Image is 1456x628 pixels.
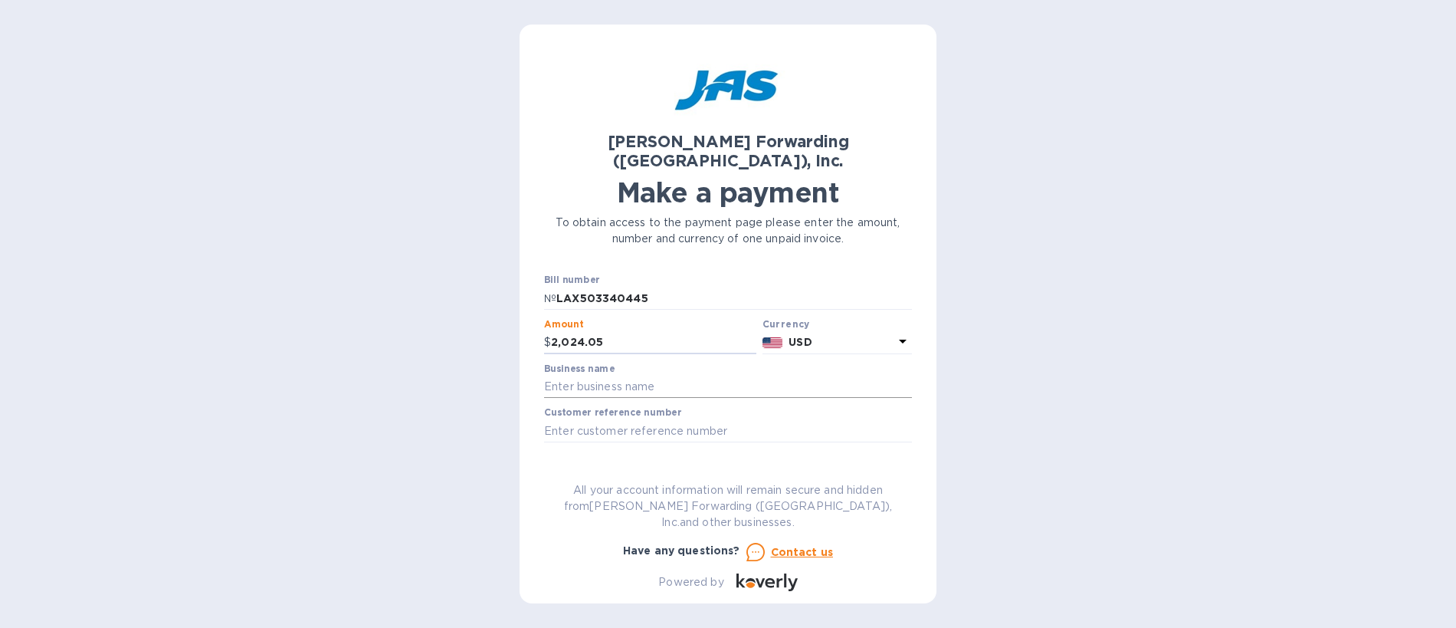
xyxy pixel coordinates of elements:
p: All your account information will remain secure and hidden from [PERSON_NAME] Forwarding ([GEOGRA... [544,482,912,531]
u: Contact us [771,546,834,558]
b: USD [789,336,812,348]
input: Enter business name [544,376,912,399]
b: Have any questions? [623,544,740,557]
label: Customer reference number [544,409,681,418]
label: Amount [544,320,583,329]
p: Powered by [658,574,723,590]
p: $ [544,334,551,350]
p: № [544,291,556,307]
b: Currency [762,318,810,330]
input: 0.00 [551,331,756,354]
label: Bill number [544,276,599,285]
b: [PERSON_NAME] Forwarding ([GEOGRAPHIC_DATA]), Inc. [608,132,849,170]
input: Enter customer reference number [544,419,912,442]
img: USD [762,337,783,348]
input: Enter bill number [556,287,912,310]
h1: Make a payment [544,176,912,209]
p: To obtain access to the payment page please enter the amount, number and currency of one unpaid i... [544,215,912,247]
label: Business name [544,364,615,373]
